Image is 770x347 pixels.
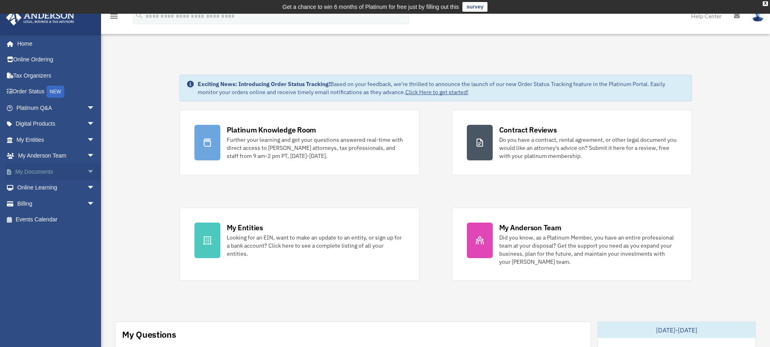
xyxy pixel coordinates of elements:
[452,110,692,175] a: Contract Reviews Do you have a contract, rental agreement, or other legal document you would like...
[6,100,107,116] a: Platinum Q&Aarrow_drop_down
[6,84,107,100] a: Order StatusNEW
[6,196,107,212] a: Billingarrow_drop_down
[227,223,263,233] div: My Entities
[6,67,107,84] a: Tax Organizers
[752,10,764,22] img: User Pic
[179,208,420,281] a: My Entities Looking for an EIN, want to make an update to an entity, or sign up for a bank accoun...
[6,148,107,164] a: My Anderson Teamarrow_drop_down
[283,2,459,12] div: Get a chance to win 6 months of Platinum for free just by filling out this
[6,116,107,132] a: Digital Productsarrow_drop_down
[87,148,103,164] span: arrow_drop_down
[462,2,487,12] a: survey
[46,86,64,98] div: NEW
[763,1,768,6] div: close
[109,11,119,21] i: menu
[405,88,468,96] a: Click Here to get started!
[598,322,755,338] div: [DATE]-[DATE]
[499,136,677,160] div: Do you have a contract, rental agreement, or other legal document you would like an attorney's ad...
[135,11,144,20] i: search
[87,100,103,116] span: arrow_drop_down
[452,208,692,281] a: My Anderson Team Did you know, as a Platinum Member, you have an entire professional team at your...
[6,164,107,180] a: My Documentsarrow_drop_down
[109,14,119,21] a: menu
[198,80,330,88] strong: Exciting News: Introducing Order Status Tracking!
[87,180,103,196] span: arrow_drop_down
[198,80,685,96] div: Based on your feedback, we're thrilled to announce the launch of our new Order Status Tracking fe...
[499,125,557,135] div: Contract Reviews
[87,116,103,132] span: arrow_drop_down
[6,212,107,228] a: Events Calendar
[4,10,77,25] img: Anderson Advisors Platinum Portal
[87,132,103,148] span: arrow_drop_down
[6,180,107,196] a: Online Learningarrow_drop_down
[227,125,316,135] div: Platinum Knowledge Room
[6,52,107,68] a: Online Ordering
[87,164,103,180] span: arrow_drop_down
[122,328,176,341] div: My Questions
[6,132,107,148] a: My Entitiesarrow_drop_down
[499,233,677,266] div: Did you know, as a Platinum Member, you have an entire professional team at your disposal? Get th...
[499,223,561,233] div: My Anderson Team
[87,196,103,212] span: arrow_drop_down
[6,36,103,52] a: Home
[227,233,405,258] div: Looking for an EIN, want to make an update to an entity, or sign up for a bank account? Click her...
[227,136,405,160] div: Further your learning and get your questions answered real-time with direct access to [PERSON_NAM...
[179,110,420,175] a: Platinum Knowledge Room Further your learning and get your questions answered real-time with dire...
